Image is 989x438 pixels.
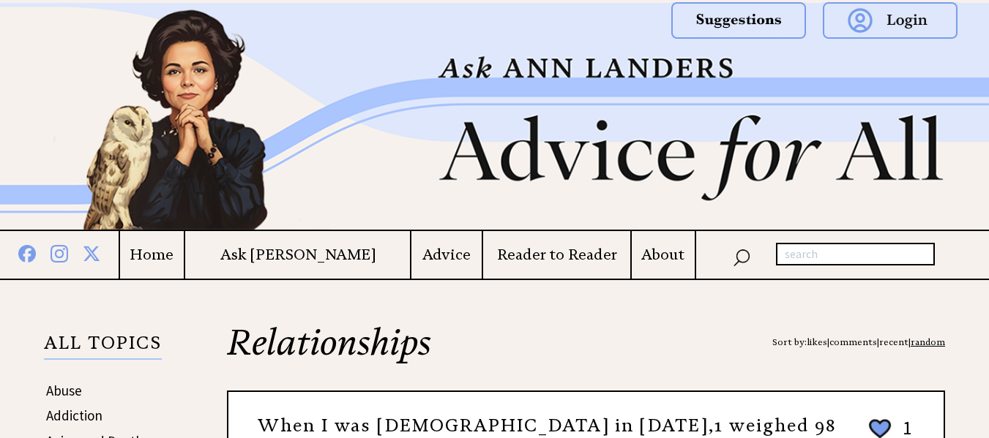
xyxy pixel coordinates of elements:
[829,336,877,347] a: comments
[632,246,695,264] a: About
[120,246,184,264] a: Home
[18,242,36,263] img: facebook%20blue.png
[185,246,410,264] a: Ask [PERSON_NAME]
[807,336,827,347] a: likes
[879,336,908,347] a: recent
[44,335,162,360] p: ALL TOPICS
[411,246,482,264] a: Advice
[911,336,945,347] a: random
[776,243,935,266] input: search
[227,325,945,390] h2: Relationships
[483,246,630,264] a: Reader to Reader
[733,246,750,267] img: search_nav.png
[46,382,82,399] a: Abuse
[671,2,806,39] img: suggestions.png
[772,325,945,360] div: Sort by: | | |
[823,2,958,39] img: login.png
[83,242,100,262] img: x%20blue.png
[46,407,102,424] a: Addiction
[51,242,68,263] img: instagram%20blue.png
